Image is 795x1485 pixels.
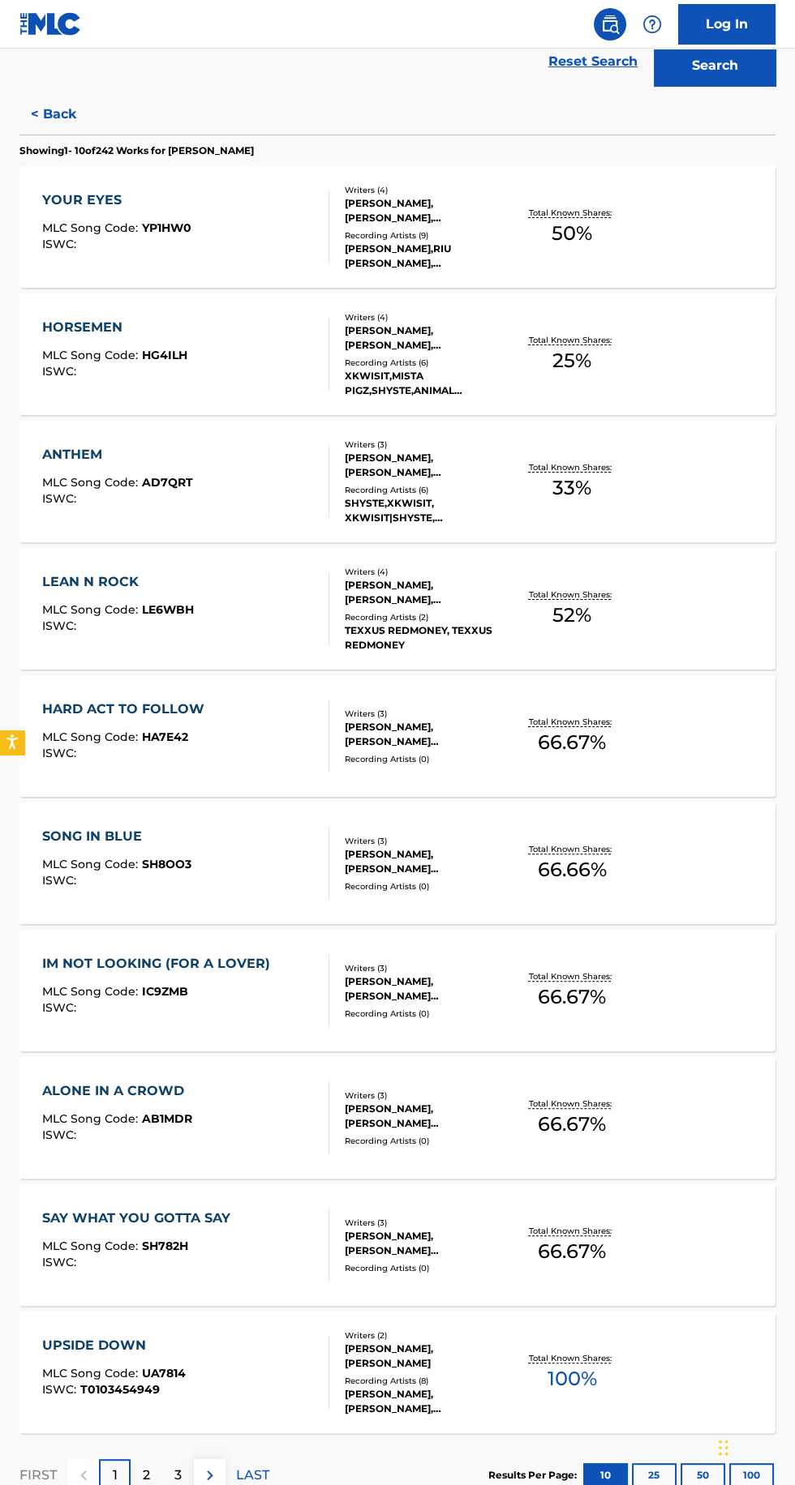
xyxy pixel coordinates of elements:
div: ANTHEM [42,445,193,464]
span: ISWC : [42,746,80,760]
span: UA7814 [142,1366,186,1380]
span: IC9ZMB [142,984,188,999]
span: ISWC : [42,1000,80,1015]
div: [PERSON_NAME], [PERSON_NAME] [PERSON_NAME] [PERSON_NAME] [345,720,509,749]
div: ALONE IN A CROWD [42,1081,192,1101]
div: YOUR EYES [42,190,191,210]
p: 1 [113,1466,118,1485]
p: Total Known Shares: [528,588,615,601]
div: Writers ( 3 ) [345,439,509,451]
div: TEXXUS REDMONEY, TEXXUS REDMONEY [345,623,509,653]
div: [PERSON_NAME], [PERSON_NAME] [PERSON_NAME] [PERSON_NAME] [345,847,509,876]
span: MLC Song Code : [42,602,142,617]
span: 66.67 % [538,728,606,757]
div: [PERSON_NAME], [PERSON_NAME], [PERSON_NAME], [PERSON_NAME] [345,323,509,353]
a: ALONE IN A CROWDMLC Song Code:AB1MDRISWC:Writers (3)[PERSON_NAME], [PERSON_NAME] [PERSON_NAME] [P... [19,1057,776,1179]
a: SAY WHAT YOU GOTTA SAYMLC Song Code:SH782HISWC:Writers (3)[PERSON_NAME], [PERSON_NAME] [PERSON_NA... [19,1184,776,1306]
span: MLC Song Code : [42,1111,142,1126]
div: Writers ( 3 ) [345,962,509,974]
span: T0103454949 [80,1382,160,1397]
img: search [600,15,620,34]
div: Help [636,8,668,41]
div: [PERSON_NAME], [PERSON_NAME] [345,1342,509,1371]
span: 33 % [552,473,591,503]
div: IM NOT LOOKING (FOR A LOVER) [42,954,278,974]
button: Search [654,45,776,86]
div: Recording Artists ( 0 ) [345,880,509,892]
div: Recording Artists ( 9 ) [345,229,509,242]
span: SH782H [142,1239,188,1253]
div: SAY WHAT YOU GOTTA SAY [42,1209,238,1228]
span: 66.67 % [538,1110,606,1139]
div: Writers ( 4 ) [345,566,509,578]
div: [PERSON_NAME], [PERSON_NAME], [PERSON_NAME] [345,451,509,480]
p: Total Known Shares: [528,1352,615,1364]
div: Recording Artists ( 8 ) [345,1375,509,1387]
span: MLC Song Code : [42,984,142,999]
a: Log In [678,4,776,45]
div: Writers ( 3 ) [345,835,509,847]
div: [PERSON_NAME], [PERSON_NAME] [PERSON_NAME] [PERSON_NAME] [345,1102,509,1131]
div: Recording Artists ( 0 ) [345,753,509,765]
div: Writers ( 3 ) [345,708,509,720]
span: HG4ILH [142,348,187,362]
p: Total Known Shares: [528,1225,615,1237]
p: Total Known Shares: [528,716,615,728]
div: Writers ( 4 ) [345,311,509,323]
span: ISWC : [42,1382,80,1397]
a: UPSIDE DOWNMLC Song Code:UA7814ISWC:T0103454949Writers (2)[PERSON_NAME], [PERSON_NAME]Recording A... [19,1312,776,1433]
div: Recording Artists ( 2 ) [345,611,509,623]
a: ANTHEMMLC Song Code:AD7QRTISWC:Writers (3)[PERSON_NAME], [PERSON_NAME], [PERSON_NAME]Recording Ar... [19,421,776,542]
p: Total Known Shares: [528,461,615,473]
span: ISWC : [42,873,80,888]
span: ISWC : [42,237,80,251]
span: MLC Song Code : [42,348,142,362]
div: [PERSON_NAME],[PERSON_NAME],[PERSON_NAME], [PERSON_NAME],[PERSON_NAME] & [PERSON_NAME], [PERSON_N... [345,1387,509,1416]
span: LE6WBH [142,602,194,617]
p: 2 [143,1466,150,1485]
span: ISWC : [42,618,80,633]
span: ISWC : [42,1128,80,1142]
button: < Back [19,94,117,135]
div: Recording Artists ( 0 ) [345,1262,509,1274]
span: 52 % [552,601,591,630]
div: [PERSON_NAME], [PERSON_NAME], [PERSON_NAME], [PERSON_NAME] [345,196,509,225]
img: MLC Logo [19,12,82,36]
a: IM NOT LOOKING (FOR A LOVER)MLC Song Code:IC9ZMBISWC:Writers (3)[PERSON_NAME], [PERSON_NAME] [PER... [19,930,776,1051]
p: Results Per Page: [488,1468,581,1483]
iframe: Chat Widget [714,1407,795,1485]
span: YP1HW0 [142,220,191,235]
span: ISWC : [42,364,80,379]
div: LEAN N ROCK [42,572,194,592]
div: [PERSON_NAME], [PERSON_NAME], [PERSON_NAME], [PERSON_NAME] [345,578,509,607]
span: MLC Song Code : [42,730,142,744]
a: HARD ACT TO FOLLOWMLC Song Code:HA7E42ISWC:Writers (3)[PERSON_NAME], [PERSON_NAME] [PERSON_NAME] ... [19,675,776,797]
a: Reset Search [540,44,646,79]
a: SONG IN BLUEMLC Song Code:SH8OO3ISWC:Writers (3)[PERSON_NAME], [PERSON_NAME] [PERSON_NAME] [PERSO... [19,802,776,924]
div: Writers ( 2 ) [345,1329,509,1342]
span: AD7QRT [142,475,193,490]
div: SHYSTE,XKWISIT, XKWISIT|SHYSTE, [PERSON_NAME] & XKWISIT, DEEJAY TONE,SHYSTE CHRONKYTE,XKWISIT, SH... [345,496,509,525]
div: Recording Artists ( 6 ) [345,484,509,496]
span: MLC Song Code : [42,220,142,235]
div: Writers ( 3 ) [345,1217,509,1229]
div: Recording Artists ( 0 ) [345,1135,509,1147]
p: 3 [174,1466,182,1485]
p: Total Known Shares: [528,1098,615,1110]
img: help [642,15,662,34]
span: MLC Song Code : [42,475,142,490]
span: 25 % [552,346,591,375]
a: Public Search [594,8,626,41]
span: 66.66 % [537,855,606,884]
p: Total Known Shares: [528,970,615,982]
a: YOUR EYESMLC Song Code:YP1HW0ISWC:Writers (4)[PERSON_NAME], [PERSON_NAME], [PERSON_NAME], [PERSON... [19,166,776,288]
span: AB1MDR [142,1111,192,1126]
p: Total Known Shares: [528,843,615,855]
p: Showing 1 - 10 of 242 Works for [PERSON_NAME] [19,143,254,158]
div: Recording Artists ( 0 ) [345,1008,509,1020]
p: LAST [236,1466,269,1485]
a: LEAN N ROCKMLC Song Code:LE6WBHISWC:Writers (4)[PERSON_NAME], [PERSON_NAME], [PERSON_NAME], [PERS... [19,548,776,670]
div: HORSEMEN [42,318,187,337]
span: SH8OO3 [142,857,191,871]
